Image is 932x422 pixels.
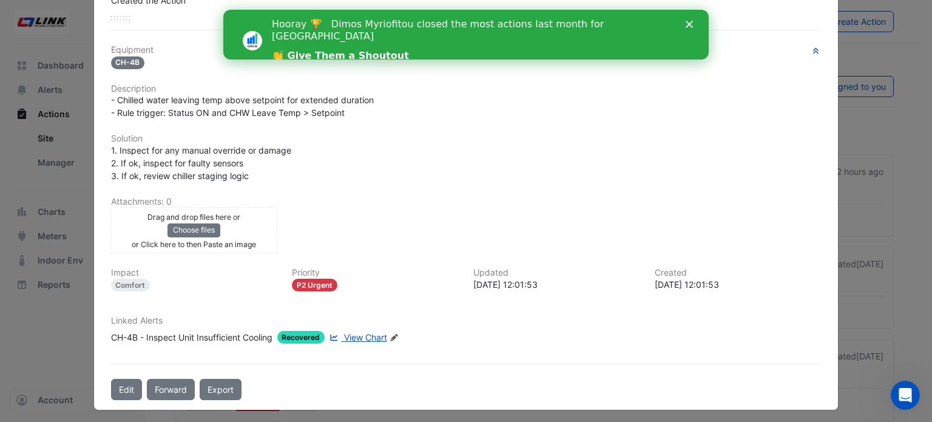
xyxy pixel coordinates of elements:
div: P2 Urgent [292,279,337,291]
span: - Chilled water leaving temp above setpoint for extended duration - Rule trigger: Status ON and C... [111,95,374,118]
h6: Priority [292,268,459,278]
a: Export [200,379,241,400]
div: Close [462,11,474,18]
button: Choose files [167,223,220,237]
h6: Solution [111,134,822,144]
span: CH-4B [111,56,145,69]
button: Forward [147,379,195,400]
fa-icon: Edit Linked Alerts [390,333,399,342]
span: Recovered [277,331,325,344]
h6: Impact [111,268,278,278]
h6: Updated [473,268,640,278]
iframe: Intercom live chat banner [223,10,709,60]
button: Edit [111,379,142,400]
h6: Attachments: 0 [111,197,822,207]
div: [DATE] 12:01:53 [473,278,640,291]
div: CH-4B - Inspect Unit Insufficient Cooling [111,331,272,344]
a: 👏 Give Them a Shoutout [49,40,186,53]
small: Drag and drop files here or [147,213,240,222]
span: 1. Inspect for any manual override or damage 2. If ok, inspect for faulty sensors 3. If ok, revie... [111,145,291,181]
h6: Description [111,84,822,94]
h6: Created [655,268,822,278]
iframe: Intercom live chat [891,381,920,410]
h6: Equipment [111,45,822,55]
div: [DATE] 12:01:53 [655,278,822,291]
small: or Click here to then Paste an image [132,240,256,249]
a: View Chart [327,331,387,344]
div: Comfort [111,279,150,291]
span: View Chart [344,332,387,342]
h6: Linked Alerts [111,316,822,326]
